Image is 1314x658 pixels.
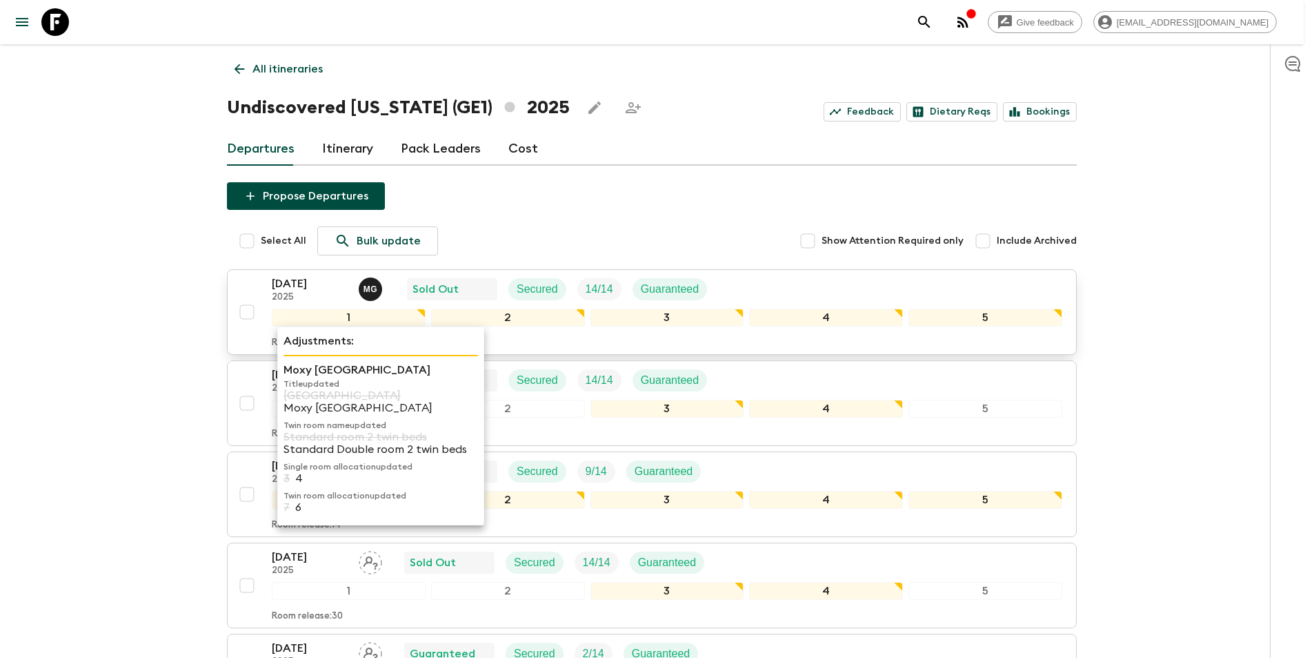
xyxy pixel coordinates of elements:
[272,474,348,485] p: 2025
[272,611,343,622] p: Room release: 30
[357,233,421,249] p: Bulk update
[749,491,903,509] div: 4
[283,402,478,414] p: Moxy [GEOGRAPHIC_DATA]
[517,281,558,298] p: Secured
[514,554,555,571] p: Secured
[410,554,456,571] p: Sold Out
[272,640,348,657] p: [DATE]
[431,582,585,600] div: 2
[272,309,426,327] div: 1
[638,554,697,571] p: Guaranteed
[272,458,348,474] p: [DATE]
[283,461,478,472] p: Single room allocation updated
[295,472,303,485] p: 4
[227,182,385,210] button: Propose Departures
[283,431,478,443] p: Standard room 2 twin beds
[586,463,607,480] p: 9 / 14
[908,582,1062,600] div: 5
[1009,17,1082,28] span: Give feedback
[364,284,378,295] p: M G
[272,338,341,349] p: Room release: 14
[824,102,901,122] a: Feedback
[908,400,1062,418] div: 5
[749,582,903,600] div: 4
[272,275,348,292] p: [DATE]
[322,133,373,166] a: Itinerary
[359,646,382,657] span: Assign pack leader
[910,8,938,36] button: search adventures
[283,501,290,514] p: 7
[272,491,426,509] div: 1
[1109,17,1276,28] span: [EMAIL_ADDRESS][DOMAIN_NAME]
[283,362,478,378] p: Moxy [GEOGRAPHIC_DATA]
[272,367,348,383] p: [DATE]
[272,520,341,531] p: Room release: 14
[517,372,558,389] p: Secured
[508,133,538,166] a: Cost
[431,400,585,418] div: 2
[412,281,459,298] p: Sold Out
[283,490,478,501] p: Twin room allocation updated
[583,554,610,571] p: 14 / 14
[997,234,1077,248] span: Include Archived
[586,281,613,298] p: 14 / 14
[590,582,744,600] div: 3
[283,443,478,456] p: Standard Double room 2 twin beds
[272,549,348,565] p: [DATE]
[586,372,613,389] p: 14 / 14
[431,309,585,327] div: 2
[431,491,585,509] div: 2
[283,378,478,389] p: Title updated
[295,501,301,514] p: 6
[590,400,744,418] div: 3
[272,565,348,577] p: 2025
[581,94,608,122] button: Edit this itinerary
[590,491,744,509] div: 3
[401,133,481,166] a: Pack Leaders
[359,282,385,293] span: Mariam Gabichvadze
[749,309,903,327] div: 4
[749,400,903,418] div: 4
[641,281,699,298] p: Guaranteed
[1003,102,1077,122] a: Bookings
[575,552,619,574] div: Trip Fill
[908,309,1062,327] div: 5
[635,463,693,480] p: Guaranteed
[261,234,306,248] span: Select All
[577,369,621,391] div: Trip Fill
[283,472,290,485] p: 3
[272,292,348,303] p: 2025
[283,389,478,402] p: [GEOGRAPHIC_DATA]
[908,491,1062,509] div: 5
[577,278,621,300] div: Trip Fill
[283,420,478,431] p: Twin room name updated
[227,133,295,166] a: Departures
[517,463,558,480] p: Secured
[283,333,478,349] p: Adjustments:
[272,383,348,394] p: 2025
[577,461,615,483] div: Trip Fill
[252,61,323,77] p: All itineraries
[641,372,699,389] p: Guaranteed
[619,94,647,122] span: Share this itinerary
[272,582,426,600] div: 1
[906,102,997,122] a: Dietary Reqs
[359,555,382,566] span: Assign pack leader
[590,309,744,327] div: 3
[227,94,570,122] h1: Undiscovered [US_STATE] (GE1) 2025
[272,400,426,418] div: 1
[272,429,343,440] p: Room release: 30
[822,234,964,248] span: Show Attention Required only
[8,8,36,36] button: menu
